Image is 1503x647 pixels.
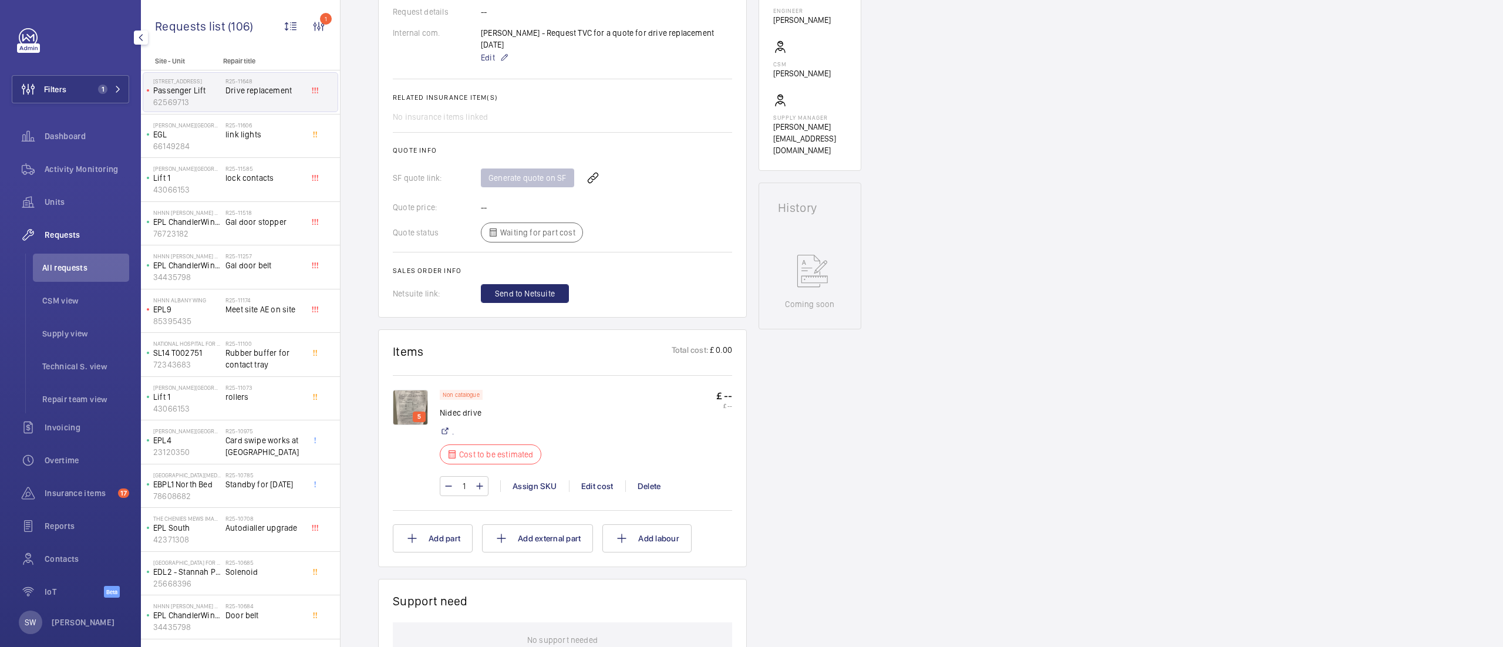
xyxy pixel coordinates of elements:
p: [PERSON_NAME][GEOGRAPHIC_DATA] [153,165,221,172]
button: Filters1 [12,75,129,103]
span: Invoicing [45,422,129,433]
span: Requests [45,229,129,241]
h1: History [778,202,842,214]
p: [PERSON_NAME] [52,616,115,628]
p: [PERSON_NAME][GEOGRAPHIC_DATA] ([GEOGRAPHIC_DATA]) [153,122,221,129]
p: Passenger Lift [153,85,221,96]
span: Overtime [45,454,129,466]
span: Meet site AE on site [225,304,303,315]
div: Delete [625,480,673,492]
span: Beta [104,586,120,598]
button: Add part [393,524,473,552]
p: 23120350 [153,446,221,458]
span: 17 [118,488,129,498]
span: Gal door belt [225,260,303,271]
span: Rubber buffer for contact tray [225,347,303,370]
span: Supply view [42,328,129,339]
h2: R25-11585 [225,165,303,172]
span: Door belt [225,609,303,621]
span: Repair team view [42,393,129,405]
span: Filters [44,83,66,95]
span: Autodialler upgrade [225,522,303,534]
span: link lights [225,129,303,140]
p: EPL ChandlerWing LH 20 [153,260,221,271]
p: [PERSON_NAME][GEOGRAPHIC_DATA] ([GEOGRAPHIC_DATA]) [153,427,221,434]
p: [GEOGRAPHIC_DATA] for Integrated Medicine ([GEOGRAPHIC_DATA]) [153,559,221,566]
p: 25668396 [153,578,221,589]
p: £ -- [716,390,732,402]
p: EPL9 [153,304,221,315]
h2: Quote info [393,146,732,154]
span: Units [45,196,129,208]
p: EGL [153,129,221,140]
button: Add labour [602,524,692,552]
p: NHNN [PERSON_NAME] Wing [153,602,221,609]
span: CSM view [42,295,129,306]
p: Repair title [223,57,301,65]
p: 76723182 [153,228,221,240]
h1: Items [393,344,424,359]
span: Requests list [155,19,228,33]
button: Send to Netsuite [481,284,569,303]
p: Total cost: [672,344,709,359]
p: EPL ChandlerWing Mid 19 [153,216,221,228]
p: Site - Unit [141,57,218,65]
p: 78608682 [153,490,221,502]
p: EBPL1 North Bed [153,478,221,490]
h2: Related insurance item(s) [393,93,732,102]
p: SW [25,616,36,628]
span: lock contacts [225,172,303,184]
h2: R25-10684 [225,602,303,609]
p: 34435798 [153,621,221,633]
h2: R25-11648 [225,77,303,85]
span: All requests [42,262,129,274]
span: Gal door stopper [225,216,303,228]
span: 1 [98,85,107,94]
h2: R25-11518 [225,209,303,216]
span: Dashboard [45,130,129,142]
h2: R25-11174 [225,296,303,304]
p: Non catalogue [443,393,480,397]
p: 72343683 [153,359,221,370]
p: NHNN Albany Wing [153,296,221,304]
p: 42371308 [153,534,221,545]
span: Edit [481,52,495,63]
span: rollers [225,391,303,403]
p: NHNN [PERSON_NAME] Wing [153,209,221,216]
p: 43066153 [153,403,221,415]
p: [STREET_ADDRESS] [153,77,221,85]
p: NHNN [PERSON_NAME] Wing [153,252,221,260]
p: Lift 1 [153,172,221,184]
p: 5 [415,412,423,422]
span: Solenoid [225,566,303,578]
p: CSM [773,60,831,68]
p: EPL South [153,522,221,534]
h2: R25-11073 [225,384,303,391]
span: Technical S. view [42,360,129,372]
h2: Sales order info [393,267,732,275]
span: Activity Monitoring [45,163,129,175]
p: Coming soon [785,298,834,310]
p: £ 0.00 [709,344,732,359]
span: Drive replacement [225,85,303,96]
h2: R25-10685 [225,559,303,566]
p: [PERSON_NAME] [773,68,831,79]
p: The Chenies Mews Imaging Centre [153,515,221,522]
h2: R25-11257 [225,252,303,260]
p: 66149284 [153,140,221,152]
p: EPL4 [153,434,221,446]
p: National Hospital for Neurology and Neurosurgery [153,340,221,347]
span: Insurance items [45,487,113,499]
p: £ -- [716,402,732,409]
div: Assign SKU [500,480,569,492]
p: Cost to be estimated [459,449,534,460]
button: Add external part [482,524,593,552]
h2: R25-10708 [225,515,303,522]
p: SL14 T002751 [153,347,221,359]
p: [PERSON_NAME][GEOGRAPHIC_DATA] [153,384,221,391]
p: Engineer [773,7,831,14]
p: Lift 1 [153,391,221,403]
div: Edit cost [569,480,625,492]
p: EDL2 - Stannah Platform (By Café) [153,566,221,578]
span: Send to Netsuite [495,288,555,299]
